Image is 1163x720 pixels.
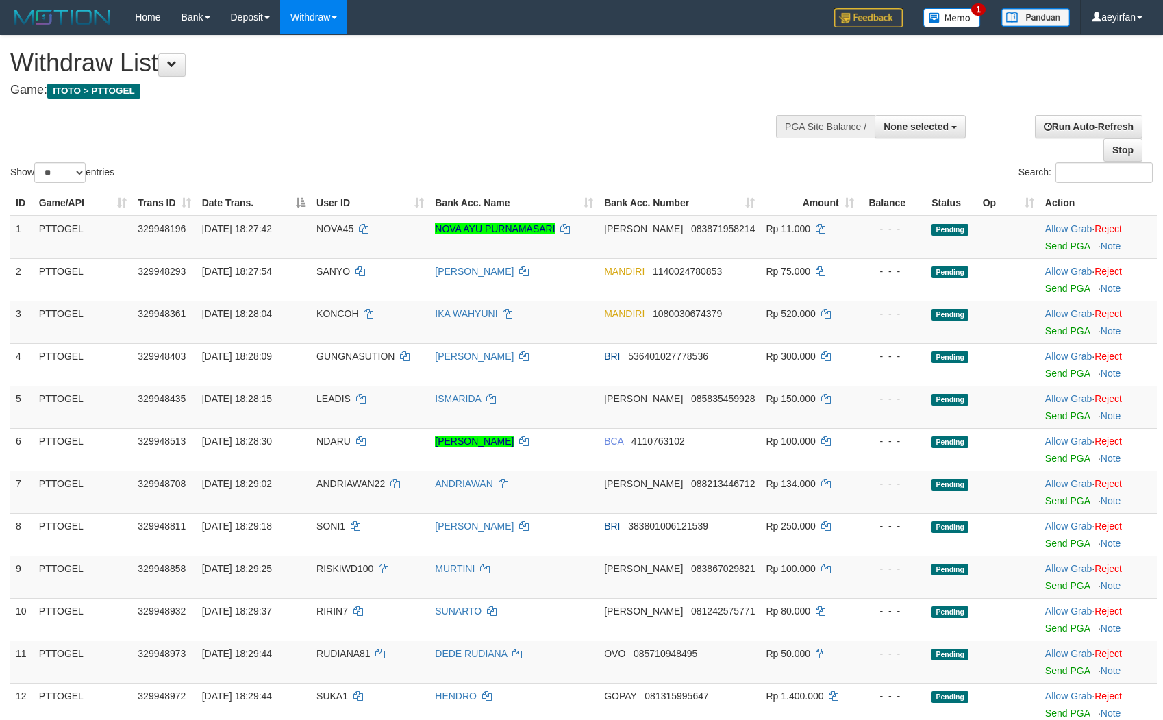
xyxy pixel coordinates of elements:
[653,308,722,319] span: Copy 1080030674379 to clipboard
[766,223,810,234] span: Rp 11.000
[132,190,196,216] th: Trans ID: activate to sort column ascending
[202,521,272,532] span: [DATE] 18:29:18
[931,394,968,406] span: Pending
[931,691,968,703] span: Pending
[977,190,1040,216] th: Op: activate to sort column ascending
[34,190,133,216] th: Game/API: activate to sort column ascending
[1045,325,1090,336] a: Send PGA
[604,436,623,447] span: BCA
[47,84,140,99] span: ITOTO > PTTOGEL
[1040,556,1157,598] td: ·
[10,343,34,386] td: 4
[875,115,966,138] button: None selected
[435,691,477,702] a: HENDRO
[604,648,625,659] span: OVO
[316,223,353,234] span: NOVA45
[860,190,927,216] th: Balance
[429,190,599,216] th: Bank Acc. Name: activate to sort column ascending
[604,563,683,574] span: [PERSON_NAME]
[1095,478,1122,489] a: Reject
[645,691,708,702] span: Copy 081315995647 to clipboard
[604,223,683,234] span: [PERSON_NAME]
[1040,513,1157,556] td: ·
[1045,351,1095,362] span: ·
[1040,386,1157,428] td: ·
[865,647,921,660] div: - - -
[1045,223,1095,234] span: ·
[1095,308,1122,319] a: Reject
[1103,138,1142,162] a: Stop
[599,190,760,216] th: Bank Acc. Number: activate to sort column ascending
[10,49,762,77] h1: Withdraw List
[1045,453,1090,464] a: Send PGA
[1045,495,1090,506] a: Send PGA
[10,386,34,428] td: 5
[1101,665,1121,676] a: Note
[865,222,921,236] div: - - -
[316,563,373,574] span: RISKIWD100
[926,190,977,216] th: Status
[1040,641,1157,683] td: ·
[202,223,272,234] span: [DATE] 18:27:42
[138,563,186,574] span: 329948858
[691,606,755,617] span: Copy 081242575771 to clipboard
[1045,563,1095,574] span: ·
[865,604,921,618] div: - - -
[34,216,133,259] td: PTTOGEL
[631,436,685,447] span: Copy 4110763102 to clipboard
[10,190,34,216] th: ID
[1101,325,1121,336] a: Note
[1045,521,1092,532] a: Allow Grab
[435,436,514,447] a: [PERSON_NAME]
[766,478,815,489] span: Rp 134.000
[691,563,755,574] span: Copy 083867029821 to clipboard
[931,521,968,533] span: Pending
[1018,162,1153,183] label: Search:
[316,691,348,702] span: SUKA1
[1045,538,1090,549] a: Send PGA
[435,223,555,234] a: NOVA AYU PURNAMASARI
[604,351,620,362] span: BRI
[691,223,755,234] span: Copy 083871958214 to clipboard
[931,436,968,448] span: Pending
[10,162,114,183] label: Show entries
[1045,223,1092,234] a: Allow Grab
[766,648,810,659] span: Rp 50.000
[202,308,272,319] span: [DATE] 18:28:04
[766,308,815,319] span: Rp 520.000
[1055,162,1153,183] input: Search:
[316,266,350,277] span: SANYO
[435,393,481,404] a: ISMARIDA
[34,598,133,641] td: PTTOGEL
[138,606,186,617] span: 329948932
[766,436,815,447] span: Rp 100.000
[1101,368,1121,379] a: Note
[931,606,968,618] span: Pending
[604,308,645,319] span: MANDIRI
[604,521,620,532] span: BRI
[1095,223,1122,234] a: Reject
[766,266,810,277] span: Rp 75.000
[1045,478,1092,489] a: Allow Grab
[1045,436,1095,447] span: ·
[138,266,186,277] span: 329948293
[1040,428,1157,471] td: ·
[138,351,186,362] span: 329948403
[138,393,186,404] span: 329948435
[1045,521,1095,532] span: ·
[197,190,311,216] th: Date Trans.: activate to sort column descending
[10,556,34,598] td: 9
[1040,190,1157,216] th: Action
[34,471,133,513] td: PTTOGEL
[202,478,272,489] span: [DATE] 18:29:02
[202,393,272,404] span: [DATE] 18:28:15
[884,121,949,132] span: None selected
[634,648,697,659] span: Copy 085710948495 to clipboard
[202,691,272,702] span: [DATE] 18:29:44
[1040,598,1157,641] td: ·
[604,691,636,702] span: GOPAY
[138,436,186,447] span: 329948513
[435,521,514,532] a: [PERSON_NAME]
[1045,665,1090,676] a: Send PGA
[1101,538,1121,549] a: Note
